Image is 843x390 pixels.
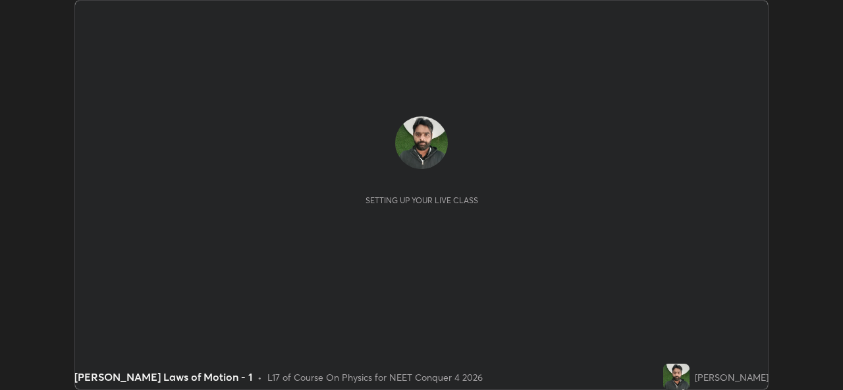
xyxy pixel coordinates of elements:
img: f126b9e1133842c0a7d50631c43ebeec.jpg [395,116,448,169]
div: [PERSON_NAME] Laws of Motion - 1 [74,369,252,385]
div: • [258,370,262,384]
div: [PERSON_NAME] [695,370,769,384]
div: L17 of Course On Physics for NEET Conquer 4 2026 [267,370,483,384]
img: f126b9e1133842c0a7d50631c43ebeec.jpg [663,364,690,390]
div: Setting up your live class [366,195,478,205]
